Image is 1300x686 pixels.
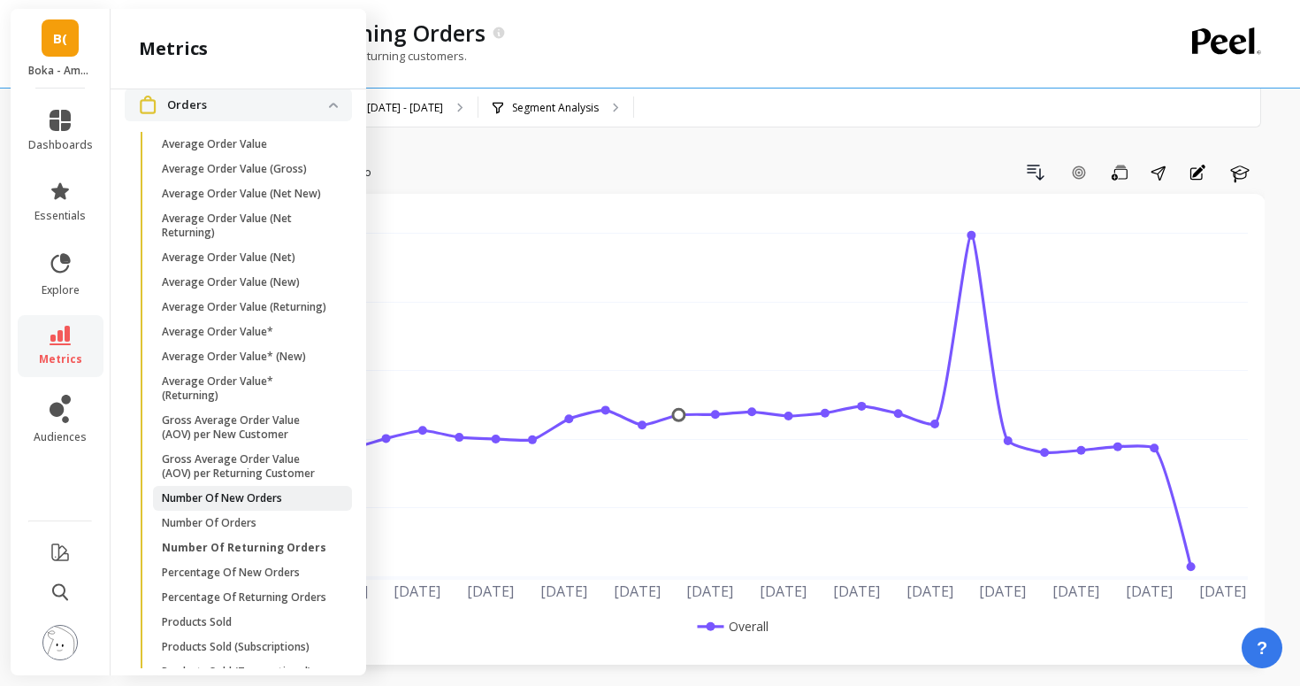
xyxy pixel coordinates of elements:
[42,283,80,297] span: explore
[39,352,82,366] span: metrics
[162,350,306,364] p: Average Order Value* (New)
[34,209,86,223] span: essentials
[162,374,331,403] p: Average Order Value* (Returning)
[34,430,87,444] span: audiences
[162,137,267,151] p: Average Order Value
[28,64,93,78] p: Boka - Amazon (Essor)
[162,566,300,580] p: Percentage Of New Orders
[53,28,67,49] span: B(
[162,212,331,240] p: Average Order Value (Net Returning)
[162,491,282,505] p: Number Of New Orders
[512,101,599,115] p: Segment Analysis
[28,138,93,152] span: dashboards
[139,36,208,61] h2: metrics
[162,162,307,176] p: Average Order Value (Gross)
[162,251,295,265] p: Average Order Value (Net)
[162,640,310,654] p: Products Sold (Subscriptions)
[162,300,326,314] p: Average Order Value (Returning)
[162,325,273,339] p: Average Order Value*
[42,625,78,660] img: profile picture
[162,615,232,629] p: Products Sold
[1257,636,1267,660] span: ?
[162,413,331,442] p: Gross Average Order Value (AOV) per New Customer
[139,96,157,114] img: navigation item icon
[162,516,256,530] p: Number Of Orders
[162,275,300,289] p: Average Order Value (New)
[162,665,311,679] p: Products Sold (Transactional)
[162,590,326,605] p: Percentage Of Returning Orders
[329,103,338,108] img: down caret icon
[1242,628,1282,668] button: ?
[162,452,331,481] p: Gross Average Order Value (AOV) per Returning Customer
[162,187,321,201] p: Average Order Value (Net New)
[162,541,326,555] p: Number Of Returning Orders
[167,96,329,114] p: Orders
